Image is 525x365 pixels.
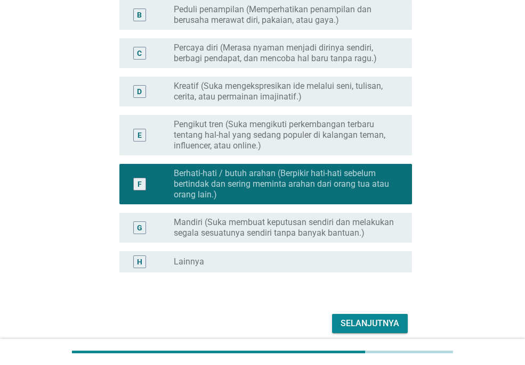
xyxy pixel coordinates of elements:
label: Berhati-hati / butuh arahan (Berpikir hati-hati sebelum bertindak dan sering meminta arahan dari ... [174,168,395,200]
div: G [137,222,142,233]
div: H [137,256,142,267]
div: B [137,9,142,20]
label: Peduli penampilan (Memperhatikan penampilan dan berusaha merawat diri, pakaian, atau gaya.) [174,4,395,26]
label: Percaya diri (Merasa nyaman menjadi dirinya sendiri, berbagi pendapat, dan mencoba hal baru tanpa... [174,43,395,64]
label: Pengikut tren (Suka mengikuti perkembangan terbaru tentang hal-hal yang sedang populer di kalanga... [174,119,395,151]
div: F [138,178,142,189]
label: Lainnya [174,256,204,267]
label: Mandiri (Suka membuat keputusan sendiri dan melakukan segala sesuatunya sendiri tanpa banyak bant... [174,217,395,238]
div: D [137,86,142,97]
div: E [138,129,142,140]
div: C [137,47,142,59]
button: Selanjutnya [332,314,408,333]
div: Selanjutnya [341,317,399,330]
label: Kreatif (Suka mengekspresikan ide melalui seni, tulisan, cerita, atau permainan imajinatif.) [174,81,395,102]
